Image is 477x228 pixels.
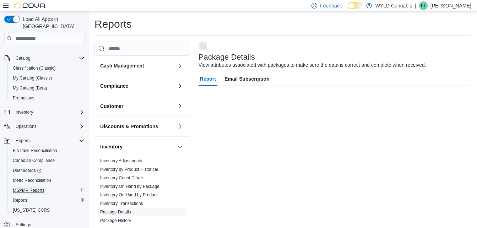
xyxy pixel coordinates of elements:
[320,2,342,9] span: Feedback
[7,93,87,103] button: Promotions
[176,102,184,110] button: Customer
[375,1,412,10] p: WYLD Cannabis
[16,55,30,61] span: Catalog
[13,122,85,131] span: Operations
[100,192,157,197] a: Inventory On Hand by Product
[10,64,59,72] a: Classification (Classic)
[13,95,34,101] span: Promotions
[100,103,123,110] h3: Customer
[7,73,87,83] button: My Catalog (Classic)
[176,82,184,90] button: Compliance
[10,84,50,92] a: My Catalog (Beta)
[14,2,46,9] img: Cova
[7,185,87,195] button: MSPMP Reports
[100,184,159,189] a: Inventory On Hand by Package
[199,61,426,69] div: View attributes associated with packages to make sure the data is correct and complete when recei...
[7,175,87,185] button: Metrc Reconciliation
[13,85,47,91] span: My Catalog (Beta)
[1,53,87,63] button: Catalog
[100,158,142,163] a: Inventory Adjustments
[348,2,363,9] input: Dark Mode
[419,1,428,10] div: Lucas Todd
[100,103,174,110] button: Customer
[100,143,123,150] h3: Inventory
[16,222,31,228] span: Settings
[10,74,55,82] a: My Catalog (Classic)
[10,64,85,72] span: Classification (Classic)
[10,94,85,102] span: Promotions
[100,62,144,69] h3: Cash Management
[200,72,216,86] span: Report
[10,94,37,102] a: Promotions
[100,218,131,223] span: Package History
[13,136,85,145] span: Reports
[13,188,44,193] span: MSPMP Reports
[13,65,56,71] span: Classification (Classic)
[16,109,33,115] span: Inventory
[13,54,85,63] span: Catalog
[13,168,41,173] span: Dashboards
[10,196,31,205] a: Reports
[1,121,87,131] button: Operations
[7,195,87,205] button: Reports
[94,17,132,31] h1: Reports
[13,207,50,213] span: [US_STATE] CCRS
[10,166,44,175] a: Dashboards
[7,63,87,73] button: Classification (Classic)
[10,186,47,195] a: MSPMP Reports
[1,136,87,146] button: Reports
[10,176,85,185] span: Metrc Reconciliation
[176,61,184,70] button: Cash Management
[100,82,128,89] h3: Compliance
[1,107,87,117] button: Inventory
[13,122,39,131] button: Operations
[10,156,85,165] span: Canadian Compliance
[100,82,174,89] button: Compliance
[176,142,184,151] button: Inventory
[100,123,174,130] button: Discounts & Promotions
[199,42,207,50] button: Next
[13,108,85,116] span: Inventory
[10,84,85,92] span: My Catalog (Beta)
[100,62,174,69] button: Cash Management
[10,176,54,185] a: Metrc Reconciliation
[20,16,85,30] span: Load All Apps in [GEOGRAPHIC_DATA]
[430,1,471,10] p: [PERSON_NAME]
[415,1,416,10] p: |
[100,201,143,206] a: Inventory Transactions
[100,175,145,180] a: Inventory Count Details
[16,138,31,143] span: Reports
[100,167,158,172] span: Inventory by Product Historical
[13,54,33,63] button: Catalog
[13,158,55,163] span: Canadian Compliance
[421,1,425,10] span: LT
[13,197,28,203] span: Reports
[10,156,58,165] a: Canadian Compliance
[13,136,33,145] button: Reports
[7,205,87,215] button: [US_STATE] CCRS
[10,206,53,215] a: [US_STATE] CCRS
[100,192,157,198] span: Inventory On Hand by Product
[100,209,131,215] span: Package Details
[100,123,158,130] h3: Discounts & Promotions
[100,175,145,181] span: Inventory Count Details
[100,158,142,164] span: Inventory Adjustments
[10,146,85,155] span: BioTrack Reconciliation
[10,206,85,215] span: Washington CCRS
[100,143,174,150] button: Inventory
[10,196,85,205] span: Reports
[10,186,85,195] span: MSPMP Reports
[10,166,85,175] span: Dashboards
[10,74,85,82] span: My Catalog (Classic)
[7,156,87,165] button: Canadian Compliance
[176,122,184,131] button: Discounts & Promotions
[100,210,131,215] a: Package Details
[7,83,87,93] button: My Catalog (Beta)
[7,146,87,156] button: BioTrack Reconciliation
[10,146,60,155] a: BioTrack Reconciliation
[13,178,51,183] span: Metrc Reconciliation
[13,148,57,153] span: BioTrack Reconciliation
